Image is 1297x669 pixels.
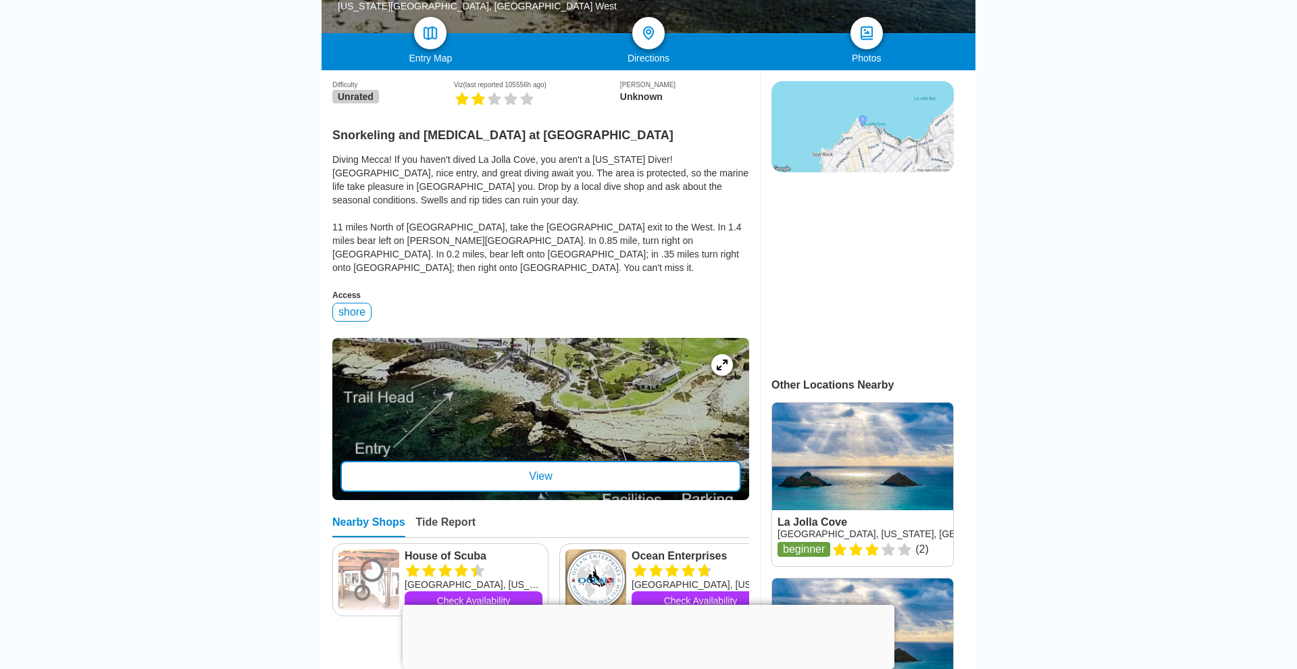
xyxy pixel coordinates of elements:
a: directions [632,17,665,49]
div: Tide Report [416,516,476,537]
a: photos [850,17,883,49]
div: Viz (last reported 105556h ago) [454,81,620,89]
a: [GEOGRAPHIC_DATA], [US_STATE], [GEOGRAPHIC_DATA], [GEOGRAPHIC_DATA] [778,528,1142,539]
div: Access [332,291,749,300]
div: Difficulty [332,81,454,89]
iframe: Advertisement [403,605,894,666]
div: View [340,461,741,492]
h2: Snorkeling and [MEDICAL_DATA] at [GEOGRAPHIC_DATA] [332,120,749,143]
a: entry mapView [332,338,749,500]
a: House of Scuba [405,549,542,563]
div: shore [332,303,372,322]
a: Check Availability [405,591,542,610]
a: Ocean Enterprises [632,549,769,563]
img: House of Scuba [338,549,399,610]
div: Photos [757,53,975,64]
img: staticmap [771,81,954,172]
div: Entry Map [322,53,540,64]
img: directions [640,25,657,41]
div: Diving Mecca! If you haven't dived La Jolla Cove, you aren't a [US_STATE] Diver! [GEOGRAPHIC_DATA... [332,153,749,274]
div: Directions [540,53,758,64]
div: Nearby Shops [332,516,405,537]
img: Ocean Enterprises [565,549,626,610]
span: Unrated [332,90,379,103]
div: [PERSON_NAME] [620,81,749,89]
a: map [414,17,447,49]
div: Other Locations Nearby [771,379,975,391]
img: map [422,25,438,41]
a: Check Availability [632,591,769,610]
img: photos [859,25,875,41]
div: [GEOGRAPHIC_DATA], [US_STATE] [405,578,542,591]
div: [GEOGRAPHIC_DATA], [US_STATE] [632,578,769,591]
div: Unknown [620,91,749,102]
div: [US_STATE][GEOGRAPHIC_DATA], [GEOGRAPHIC_DATA] West [338,1,617,11]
